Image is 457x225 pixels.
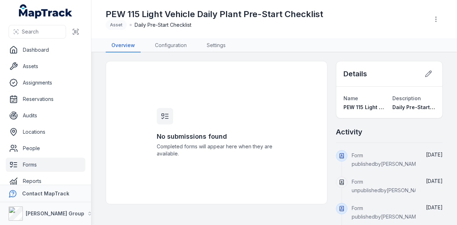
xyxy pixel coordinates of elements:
a: Assets [6,59,85,73]
a: Audits [6,108,85,123]
a: Settings [201,39,231,52]
span: Daily Pre-Start Checklist [392,104,455,110]
button: Search [9,25,66,39]
a: Overview [106,39,141,52]
a: Forms [6,158,85,172]
span: Name [343,95,358,101]
span: [DATE] [426,152,443,158]
a: Configuration [149,39,192,52]
span: Daily Pre-Start Checklist [135,21,191,29]
h2: Activity [336,127,362,137]
h3: No submissions found [157,132,277,142]
span: Search [22,28,39,35]
strong: [PERSON_NAME] Group [26,210,84,216]
time: 11/08/2025, 9:30:02 am [426,178,443,184]
a: MapTrack [19,4,72,19]
a: Dashboard [6,43,85,57]
a: People [6,141,85,155]
time: 11/08/2025, 9:30:28 am [426,152,443,158]
div: Asset [106,20,127,30]
span: Completed forms will appear here when they are available. [157,143,277,157]
time: 11/07/2025, 10:46:45 am [426,204,443,210]
span: Form unpublished by [PERSON_NAME] [352,179,427,193]
h1: PEW 115 Light Vehicle Daily Plant Pre-Start Checklist [106,9,323,20]
span: Form published by [PERSON_NAME] [352,152,421,167]
span: Form published by [PERSON_NAME] [352,205,421,220]
span: [DATE] [426,204,443,210]
a: Reports [6,174,85,188]
strong: Contact MapTrack [22,190,69,196]
span: [DATE] [426,178,443,184]
a: Reservations [6,92,85,106]
a: Locations [6,125,85,139]
span: Description [392,95,421,101]
h2: Details [343,69,367,79]
a: Assignments [6,76,85,90]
